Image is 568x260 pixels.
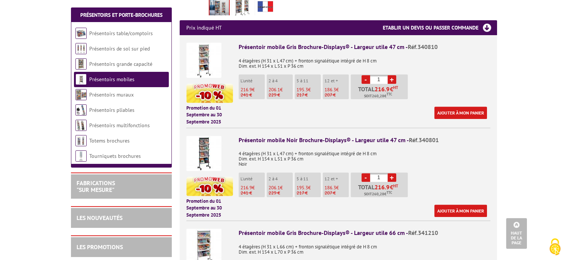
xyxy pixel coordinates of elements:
span: 260,28 [372,93,384,99]
span: 260,28 [372,191,384,197]
p: Prix indiqué HT [186,20,222,35]
img: promotion [186,177,233,196]
a: Ajouter à mon panier [434,107,487,119]
p: 229 € [269,92,293,98]
span: 195.3 [297,184,308,191]
a: + [388,75,396,84]
a: FABRICATIONS"Sur Mesure" [77,179,115,193]
p: 5 à 11 [297,176,321,181]
sup: HT [393,183,398,189]
p: € [269,87,293,92]
p: 12 et + [325,176,349,181]
p: 5 à 11 [297,78,321,83]
span: Soit € [364,191,392,197]
span: 206.1 [269,184,280,191]
p: 4 étagères (H 31 x L 66 cm) + fronton signalétique intégré de H 8 cm Dim. ext. H 154 x L 70 x P 3... [239,239,490,255]
a: Présentoirs muraux [89,91,134,98]
img: Cookies (fenêtre modale) [546,238,564,256]
p: 207 € [325,92,349,98]
a: Présentoirs pliables [89,107,134,113]
img: Présentoirs pliables [75,104,87,116]
span: 186.3 [325,184,336,191]
p: 4 étagères (H 31 x L 47 cm) + fronton signalétique intégré de H 8 cm Dim. ext. H 154 x L 51 x P 3... [239,53,490,69]
img: Présentoirs multifonctions [75,120,87,131]
p: Total [353,86,408,99]
img: Totems brochures [75,135,87,146]
a: Totems brochures [89,137,130,144]
p: € [325,185,349,190]
span: Soit € [364,93,392,99]
p: € [240,87,265,92]
p: 217 € [297,92,321,98]
div: Présentoir mobile Gris Brochure-Displays® - Largeur utile 66 cm - [239,229,490,237]
img: Présentoir mobile Noir Brochure-Displays® - Largeur utile 47 cm [186,136,221,171]
p: € [240,185,265,190]
img: Présentoirs mobiles [75,74,87,85]
p: Promotion du 01 Septembre au 30 Septembre 2025 [186,198,233,219]
sup: TTC [387,92,392,96]
p: 2 à 4 [269,176,293,181]
p: 12 et + [325,78,349,83]
span: 216.9 [375,86,390,92]
p: € [297,87,321,92]
p: 241 € [240,92,265,98]
span: Réf.340801 [409,136,439,144]
img: Présentoirs de sol sur pied [75,43,87,54]
a: Présentoirs mobiles [89,76,134,83]
p: L'unité [240,176,265,181]
span: € [390,184,393,190]
a: Présentoirs table/comptoirs [89,30,153,37]
a: - [361,173,370,182]
div: Présentoir mobile Noir Brochure-Displays® - Largeur utile 47 cm - [239,136,490,144]
a: Tourniquets brochures [89,153,141,159]
p: 207 € [325,190,349,196]
span: 186.3 [325,86,336,93]
a: LES NOUVEAUTÉS [77,214,122,221]
img: Présentoirs muraux [75,89,87,100]
a: Présentoirs grande capacité [89,61,152,67]
span: 216.9 [240,184,252,191]
a: Présentoirs multifonctions [89,122,150,129]
span: € [390,86,393,92]
span: 216.9 [240,86,252,93]
p: Total [353,184,408,197]
span: 216.9 [375,184,390,190]
p: 229 € [269,190,293,196]
div: Présentoir mobile Gris Brochure-Displays® - Largeur utile 47 cm - [239,43,490,51]
p: € [297,185,321,190]
img: Tourniquets brochures [75,150,87,162]
button: Cookies (fenêtre modale) [542,235,568,260]
a: Ajouter à mon panier [434,205,487,217]
p: Promotion du 01 Septembre au 30 Septembre 2025 [186,105,233,126]
sup: HT [393,85,398,90]
span: Réf.341210 [408,229,438,236]
a: Présentoirs et Porte-brochures [80,12,162,18]
a: Présentoirs de sol sur pied [89,45,150,52]
a: + [388,173,396,182]
img: Présentoirs grande capacité [75,58,87,70]
span: 206.1 [269,86,280,93]
p: € [269,185,293,190]
p: 2 à 4 [269,78,293,83]
span: Réf.340810 [408,43,438,51]
p: € [325,87,349,92]
img: Présentoir mobile Gris Brochure-Displays® - Largeur utile 47 cm [186,43,221,78]
a: - [361,75,370,84]
a: LES PROMOTIONS [77,243,123,251]
p: L'unité [240,78,265,83]
p: 4 étagères (H 31 x L 47 cm) + fronton signalétique intégré de H 8 cm Dim. ext. H 154 x L 51 x P 3... [239,146,490,167]
img: promotion [186,83,233,103]
p: 217 € [297,190,321,196]
a: Haut de la page [506,218,527,249]
p: 241 € [240,190,265,196]
span: 195.3 [297,86,308,93]
img: Présentoirs table/comptoirs [75,28,87,39]
sup: TTC [387,190,392,195]
h3: Etablir un devis ou passer commande [383,20,497,35]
